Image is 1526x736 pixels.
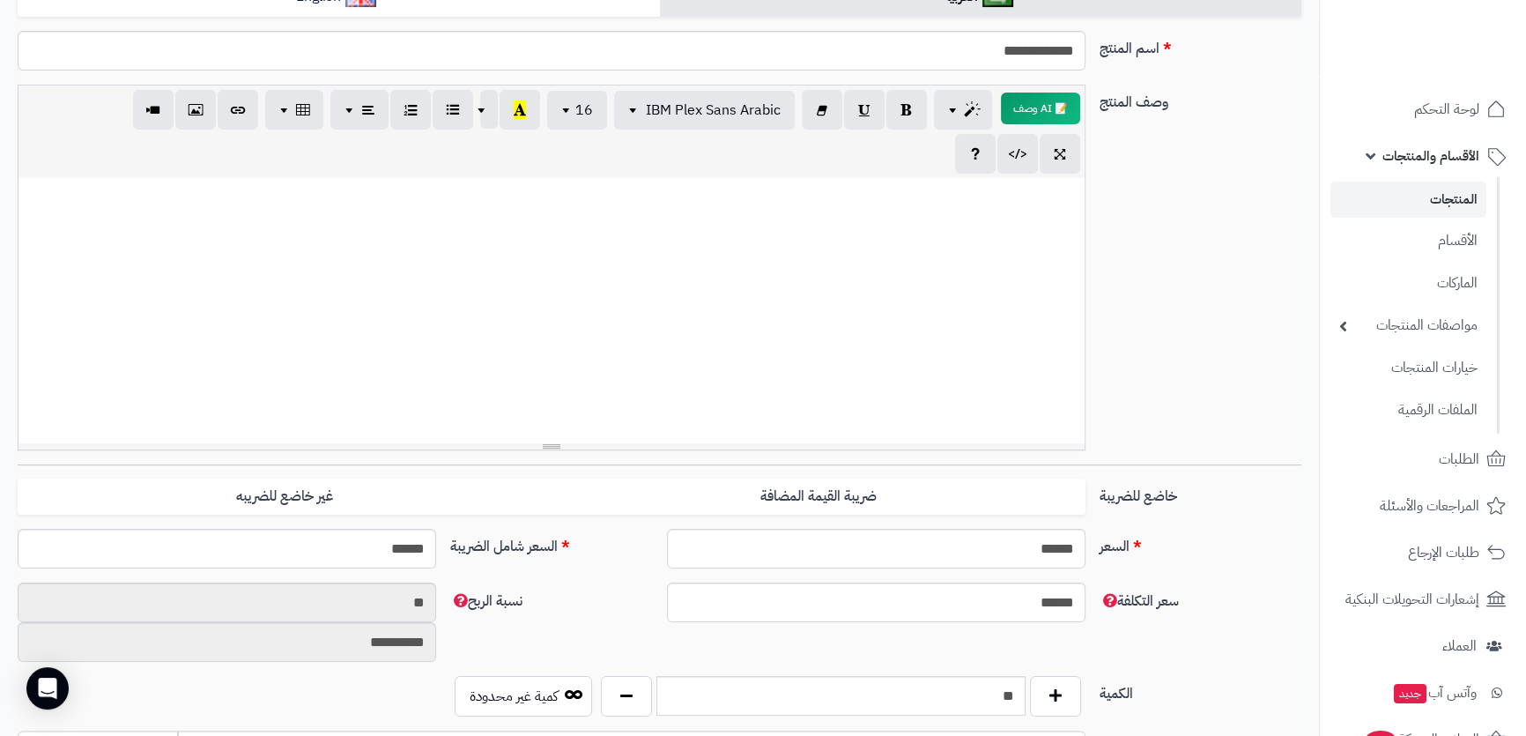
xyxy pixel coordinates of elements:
[1382,144,1479,168] span: الأقسام والمنتجات
[1330,182,1486,218] a: المنتجات
[26,667,69,710] div: Open Intercom Messenger
[450,591,522,612] span: نسبة الربح
[1093,529,1309,557] label: السعر
[1345,587,1479,612] span: إشعارات التحويلات البنكية
[1392,680,1477,705] span: وآتس آب
[1394,684,1426,703] span: جديد
[1330,222,1486,260] a: الأقسام
[547,91,607,130] button: 16
[1330,625,1515,667] a: العملاء
[614,91,795,130] button: IBM Plex Sans Arabic
[1100,591,1179,612] span: سعر التكلفة
[552,479,1085,515] label: ضريبة القيمة المضافة
[1330,307,1486,345] a: مواصفات المنتجات
[1442,634,1477,658] span: العملاء
[1093,676,1309,704] label: الكمية
[1330,88,1515,130] a: لوحة التحكم
[1330,485,1515,527] a: المراجعات والأسئلة
[1093,85,1309,113] label: وصف المنتج
[1414,97,1479,122] span: لوحة التحكم
[1330,672,1515,714] a: وآتس آبجديد
[1093,31,1309,59] label: اسم المنتج
[1330,264,1486,302] a: الماركات
[1330,349,1486,387] a: خيارات المنتجات
[1001,93,1080,124] button: 📝 AI وصف
[1406,13,1509,50] img: logo-2.png
[575,100,593,121] span: 16
[1330,438,1515,480] a: الطلبات
[443,529,660,557] label: السعر شامل الضريبة
[1380,494,1479,518] span: المراجعات والأسئلة
[1408,540,1479,565] span: طلبات الإرجاع
[1330,532,1515,574] a: طلبات الإرجاع
[1439,447,1479,472] span: الطلبات
[18,479,552,515] label: غير خاضع للضريبه
[1330,391,1486,429] a: الملفات الرقمية
[1093,479,1309,507] label: خاضع للضريبة
[1330,578,1515,621] a: إشعارات التحويلات البنكية
[646,100,781,121] span: IBM Plex Sans Arabic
